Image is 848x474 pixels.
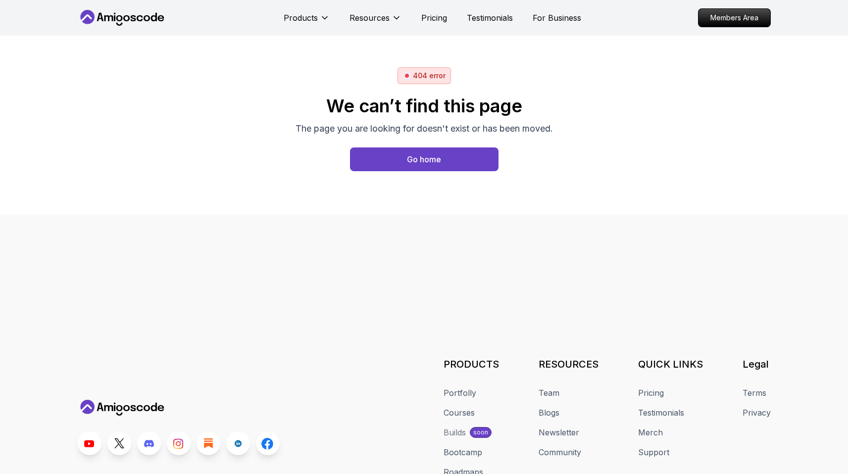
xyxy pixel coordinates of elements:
[444,387,476,399] a: Portfolly
[698,8,771,27] a: Members Area
[638,446,669,458] a: Support
[743,387,766,399] a: Terms
[167,431,191,455] a: Instagram link
[296,122,553,136] p: The page you are looking for doesn't exist or has been moved.
[78,431,101,455] a: Youtube link
[444,427,466,438] div: Builds
[539,387,559,399] a: Team
[284,12,330,32] button: Products
[539,446,581,458] a: Community
[296,96,553,116] h2: We can’t find this page
[197,431,220,455] a: Blog link
[743,357,771,371] h3: Legal
[444,357,499,371] h3: PRODUCTS
[350,147,499,171] a: Home page
[698,9,770,27] p: Members Area
[444,446,482,458] a: Bootcamp
[137,431,161,455] a: Discord link
[467,12,513,24] a: Testimonials
[349,12,401,32] button: Resources
[539,407,559,419] a: Blogs
[638,387,664,399] a: Pricing
[539,427,579,438] a: Newsletter
[107,431,131,455] a: Twitter link
[533,12,581,24] a: For Business
[349,12,390,24] p: Resources
[444,407,475,419] a: Courses
[350,147,499,171] button: Go home
[638,427,663,438] a: Merch
[421,12,447,24] a: Pricing
[407,153,441,165] div: Go home
[743,407,771,419] a: Privacy
[539,357,599,371] h3: RESOURCES
[256,431,280,455] a: Facebook link
[638,407,684,419] a: Testimonials
[413,71,446,81] p: 404 error
[284,12,318,24] p: Products
[638,357,703,371] h3: QUICK LINKS
[226,431,250,455] a: LinkedIn link
[473,428,488,436] p: soon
